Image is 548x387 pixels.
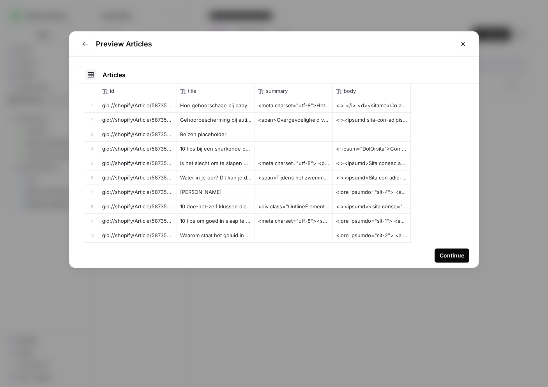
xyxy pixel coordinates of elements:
td: 4 [85,142,99,156]
h2: Preview Articles [96,39,452,50]
td: 8 [85,199,99,214]
td: gid://shopify/Article/587354341595 [99,156,177,170]
td: 9 [85,214,99,228]
td: <p class="MsoNormal">Een goede nachtrust krijgen kan een uitdaging zijn als je een snurkende part... [333,142,411,156]
th: summary [255,84,333,98]
td: Reizen placeholder [177,127,255,142]
button: Close modal [457,38,469,50]
td: Soorten gehoorbescherming [177,185,255,199]
td: 5 [85,156,99,170]
td: gid://shopify/Article/587354570971 [99,228,177,243]
td: <meta charset="utf-8"> <p class="subtitle">Heb jij al kaarten gescoord voor de nieuwe Star Wars f... [333,228,411,243]
td: 10 doe-het-zelf klussen die gehoorschade kunnen veroorzaken [177,199,255,214]
th: id [99,84,177,98]
td: gid://shopify/Article/587354374363 [99,170,177,185]
h1: Articles [103,70,126,80]
td: 1 [85,98,99,113]
td: 7 [85,185,99,199]
td: gid://shopify/Article/587354276059 [99,127,177,142]
td: <div class="OutlineElement Ltr SCXW42999927 BCX8"> <p class="Paragraph SCXW42999927 BCX8"><strong... [255,199,333,214]
td: 10 tips om goed in slaap te komen én te blijven [177,214,255,228]
td: <meta charset="utf-8"> <div class="row"> <div class="col-md-9 col-sm-8 col-xs-8"> <div class="row... [333,185,411,199]
td: Water in je oor? Dit kun je doen! [177,170,255,185]
td: <p><strong>Last van water in je oor? Dat komt vaak voor na zwemmen in zee of in het zwembad en na... [333,170,411,185]
td: <p><strong data-mce-fragment="1">Een van de meest voorkomende kenmerken die voorkomen bij kindere... [333,113,411,127]
td: Is het slecht om te slapen met oordoppen in? [177,156,255,170]
td: gid://shopify/Article/587354505435 [99,199,177,214]
td: Waarom staat het geluid in de bioscoop zo extreem hard? [177,228,255,243]
div: Continue [440,252,464,259]
td: <meta charset="utf-8"><span>Licht uit, ogen dicht en slapen. Tja, was het maar zo simpel om snel ... [255,214,333,228]
td: 6 [85,170,99,185]
button: Go to previous step [79,38,91,50]
td: 10 tips bij een snurkende partner [177,142,255,156]
td: <meta charset="utf-8">Het gehoor van baby’s en peuters is erg kwetsbaar en kan gemakkelijk bescha... [255,98,333,113]
th: title [177,84,255,98]
td: <span> Overgevoeligheid voor geluid komt veel voor bij volwassenen en kinderen met autisme. Als j... [255,113,333,127]
td: <p><strong><span class="TextRun SCXW252865032 BCX8" lang="NL-NL" data-contrast="none"><span class... [333,199,411,214]
td: gid://shopify/Article/587354210523 [99,98,177,113]
td: 3 [85,127,99,142]
th: body [333,84,411,98]
td: <meta charset="utf-8"> <p data-mce-fragment="1">Veel mensen slapen met oordoppen in om sneller in... [255,156,333,170]
td: <span>Tijdens het zwemmen of douchen kan er water in je oren komen. Vind jij dit ook zo’n vervele... [255,170,333,185]
td: gid://shopify/Article/587354472667 [99,185,177,199]
td: <p><strong>Veel mensen slapen met oordoppen in om sneller in slaap te vallen, om te voorkomen dat... [333,156,411,170]
td: 2 [85,113,99,127]
td: 10 [85,228,99,243]
td: gid://shopify/Article/587354308827 [99,142,177,156]
td: gid://shopify/Article/587354538203 [99,214,177,228]
td: Hoe gehoorschade bij baby’s en kinderen voorkomen? [177,98,255,113]
td: Gehoorbescherming bij autisme [177,113,255,127]
td: gid://shopify/Article/587354243291 [99,113,177,127]
td: <p> </p> <p><strong>In deze alsmaar luidere wereld worden kinderen dagelijks blootgesteld aan har... [333,98,411,113]
button: Continue [435,249,469,263]
td: <meta charset="utf-8"> <p><strong>Licht uit, ogen dicht en slapen. Tja, was het maar zo simpel om... [333,214,411,228]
